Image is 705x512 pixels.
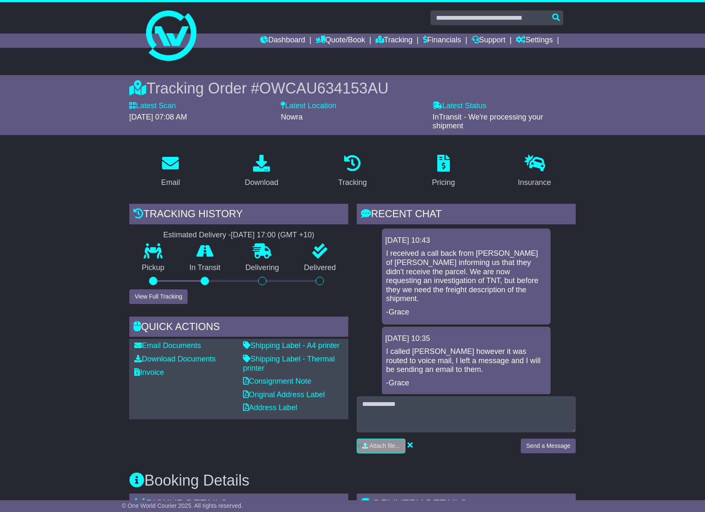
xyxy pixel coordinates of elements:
[129,204,348,226] div: Tracking history
[129,472,576,489] h3: Booking Details
[385,236,547,245] div: [DATE] 10:43
[129,113,187,121] span: [DATE] 07:08 AM
[260,34,305,48] a: Dashboard
[386,249,546,304] p: I received a call back from [PERSON_NAME] of [PERSON_NAME] informing us that they didn't receive ...
[512,152,556,191] a: Insurance
[177,263,233,273] p: In Transit
[386,308,546,317] p: -Grace
[245,177,278,188] div: Download
[281,101,336,111] label: Latest Location
[134,341,201,350] a: Email Documents
[156,152,185,191] a: Email
[433,113,543,130] span: InTransit - We're processing your shipment
[518,177,551,188] div: Insurance
[239,152,284,191] a: Download
[292,263,349,273] p: Delivered
[129,231,348,240] div: Estimated Delivery -
[333,152,372,191] a: Tracking
[129,79,576,97] div: Tracking Order #
[521,439,576,453] button: Send a Message
[426,152,460,191] a: Pricing
[281,113,303,121] span: Nowra
[376,34,413,48] a: Tracking
[259,80,389,97] span: OWCAU634153AU
[233,263,292,273] p: Delivering
[129,263,177,273] p: Pickup
[316,34,365,48] a: Quote/Book
[243,341,339,350] a: Shipping Label - A4 printer
[129,289,188,304] button: View Full Tracking
[243,403,297,412] a: Address Label
[357,204,576,226] div: RECENT CHAT
[472,34,506,48] a: Support
[134,368,164,377] a: Invoice
[129,101,176,111] label: Latest Scan
[243,390,325,399] a: Original Address Label
[338,177,367,188] div: Tracking
[423,34,461,48] a: Financials
[134,355,216,363] a: Download Documents
[433,101,486,111] label: Latest Status
[122,502,243,509] span: © One World Courier 2025. All rights reserved.
[243,377,311,385] a: Consignment Note
[231,231,314,240] div: [DATE] 17:00 (GMT +10)
[243,355,335,372] a: Shipping Label - Thermal printer
[385,334,547,343] div: [DATE] 10:35
[386,347,546,374] p: I called [PERSON_NAME] however it was routed to voice mail, I left a message and I will be sendin...
[386,379,546,388] p: -Grace
[516,34,553,48] a: Settings
[432,177,455,188] div: Pricing
[161,177,180,188] div: Email
[129,317,348,339] div: Quick Actions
